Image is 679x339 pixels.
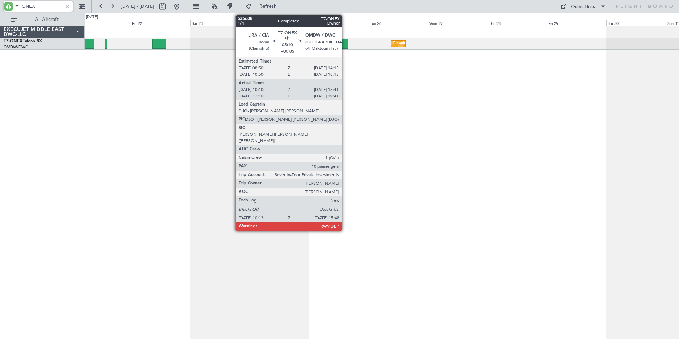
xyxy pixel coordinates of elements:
[190,20,250,26] div: Sat 23
[393,38,483,49] div: Cleaning [GEOGRAPHIC_DATA] (Al Maktoum Intl)
[121,3,154,10] span: [DATE] - [DATE]
[18,17,75,22] span: All Aircraft
[488,20,547,26] div: Thu 28
[4,39,42,43] a: T7-ONEXFalcon 8X
[86,14,98,20] div: [DATE]
[571,4,595,11] div: Quick Links
[4,39,22,43] span: T7-ONEX
[250,20,309,26] div: Sun 24
[4,44,28,50] a: OMDW/DWC
[606,20,666,26] div: Sat 30
[309,20,368,26] div: Mon 25
[547,20,606,26] div: Fri 29
[131,20,190,26] div: Fri 22
[243,1,285,12] button: Refresh
[369,20,428,26] div: Tue 26
[8,14,77,25] button: All Aircraft
[557,1,609,12] button: Quick Links
[253,4,283,9] span: Refresh
[71,20,131,26] div: Thu 21
[428,20,487,26] div: Wed 27
[22,1,63,12] input: A/C (Reg. or Type)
